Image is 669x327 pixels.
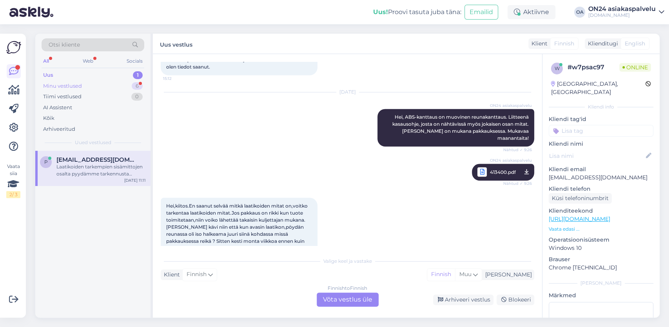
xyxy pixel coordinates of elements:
[497,294,534,305] div: Blokeeri
[549,255,653,264] p: Brauser
[6,40,21,55] img: Askly Logo
[43,82,82,90] div: Minu vestlused
[163,76,192,81] span: 15:12
[433,294,493,305] div: Arhiveeri vestlus
[124,177,146,183] div: [DATE] 11:11
[549,244,653,252] p: Windows 10
[161,89,534,96] div: [DATE]
[551,80,645,96] div: [GEOGRAPHIC_DATA], [GEOGRAPHIC_DATA]
[56,163,146,177] div: Laatikoiden tarkempien sisämittojen osalta pyydämme tarkennusta valmistajalta. Palaamme asiaan, k...
[328,285,367,292] div: Finnish to Finnish
[619,63,651,72] span: Online
[81,56,95,66] div: Web
[43,125,75,133] div: Arhiveeritud
[464,5,498,20] button: Emailid
[43,71,53,79] div: Uus
[549,103,653,110] div: Kliendi info
[502,147,532,153] span: Nähtud ✓ 9:26
[549,125,653,137] input: Lisa tag
[131,93,143,101] div: 0
[588,12,656,18] div: [DOMAIN_NAME]
[588,6,664,18] a: ON24 asiakaspalvelu[DOMAIN_NAME]
[427,269,455,280] div: Finnish
[567,63,619,72] div: # w7psac97
[549,236,653,244] p: Operatsioonisüsteem
[549,115,653,123] p: Kliendi tag'id
[554,40,574,48] span: Finnish
[625,40,645,48] span: English
[549,152,644,160] input: Lisa nimi
[549,207,653,215] p: Klienditeekond
[549,226,653,233] p: Vaata edasi ...
[166,203,309,251] span: Hei,kiitos.En saanut selvää mitkä laatikoiden mitat on,voitko tarkentaa laatikoiden mitat.Jos pak...
[585,40,618,48] div: Klienditugi
[490,167,516,177] span: 413400.pdf
[490,157,532,163] span: ON24 asiakaspalvelu
[75,139,111,146] span: Uued vestlused
[125,56,144,66] div: Socials
[43,114,54,122] div: Kõik
[373,7,461,17] div: Proovi tasuta juba täna:
[132,82,143,90] div: 6
[502,179,532,188] span: Nähtud ✓ 9:26
[459,271,471,278] span: Muu
[549,291,653,300] p: Märkmed
[508,5,555,19] div: Aktiivne
[56,156,138,163] span: pipsalai1@gmail.com
[317,293,379,307] div: Võta vestlus üle
[187,270,207,279] span: Finnish
[472,164,534,181] a: ON24 asiakaspalvelu413400.pdfNähtud ✓ 9:26
[574,7,585,18] div: OA
[549,165,653,173] p: Kliendi email
[549,185,653,193] p: Kliendi telefon
[490,103,532,108] span: ON24 asiakaspalvelu
[549,193,612,204] div: Küsi telefoninumbrit
[133,71,143,79] div: 1
[482,271,532,279] div: [PERSON_NAME]
[549,215,610,222] a: [URL][DOMAIN_NAME]
[161,258,534,265] div: Valige keel ja vastake
[549,280,653,287] div: [PERSON_NAME]
[6,163,20,198] div: Vaata siia
[549,173,653,182] p: [EMAIL_ADDRESS][DOMAIN_NAME]
[161,271,180,279] div: Klient
[43,104,72,112] div: AI Assistent
[392,114,530,141] span: Hei, ABS-kanttaus on muovinen reunakanttaus. Liitteenä kasausohje, josta on nähtävissä myös jokai...
[160,38,192,49] label: Uus vestlus
[549,140,653,148] p: Kliendi nimi
[555,65,560,71] span: w
[549,264,653,272] p: Chrome [TECHNICAL_ID]
[44,159,48,165] span: p
[588,6,656,12] div: ON24 asiakaspalvelu
[42,56,51,66] div: All
[49,41,80,49] span: Otsi kliente
[43,93,82,101] div: Tiimi vestlused
[373,8,388,16] b: Uus!
[528,40,548,48] div: Klient
[6,191,20,198] div: 2 / 3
